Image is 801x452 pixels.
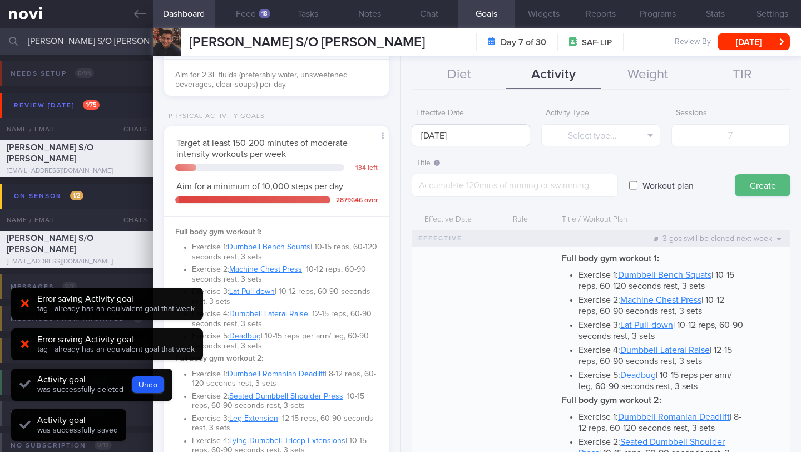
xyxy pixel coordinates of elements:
[37,426,118,434] span: was successfully saved
[541,124,660,146] button: Select type...
[671,124,790,146] input: 7
[229,415,278,422] a: Leg Extension
[192,240,378,262] li: Exercise 1: | 10-15 reps, 60-120 seconds rest, 3 sets
[7,234,93,254] span: [PERSON_NAME] S/O [PERSON_NAME]
[578,292,745,317] li: Exercise 2: | 10-12 reps, 60-90 seconds rest, 3 sets
[37,293,195,304] div: Error saving Activity goal
[192,329,378,351] li: Exercise 5: | 10-15 reps per arm/ leg, 60-90 seconds rest, 3 sets
[192,389,378,411] li: Exercise 2: | 10-15 reps, 60-90 seconds rest, 3 sets
[620,346,710,355] a: Dumbbell Lateral Raise
[676,109,785,119] label: Sessions
[176,182,343,191] span: Aim for a minimum of 10,000 steps per day
[7,167,146,175] div: [EMAIL_ADDRESS][DOMAIN_NAME]
[11,98,102,113] div: Review [DATE]
[176,139,350,159] span: Target at least 150-200 minutes of moderate-intensity workouts per week
[675,37,711,47] span: Review By
[8,66,97,81] div: Needs setup
[192,284,378,307] li: Exercise 3: | 10-12 reps, 60-90 seconds rest, 3 sets
[37,386,123,394] span: was successfully deleted
[228,370,325,378] a: Dumbbell Romanian Deadlift
[501,37,546,48] strong: Day 7 of 30
[601,61,695,89] button: Weight
[7,143,93,163] span: [PERSON_NAME] S/O [PERSON_NAME]
[620,296,701,304] a: Machine Chest Press
[578,409,745,434] li: Exercise 1: | 8-12 reps, 60-120 seconds rest, 3 sets
[412,61,506,89] button: Diet
[37,415,118,426] div: Activity goal
[7,258,146,266] div: [EMAIL_ADDRESS][DOMAIN_NAME]
[164,112,265,121] div: Physical Activity Goals
[175,228,261,236] strong: Full body gym workout 1:
[8,375,111,390] div: Review anytime
[8,406,107,421] div: No review date
[695,61,790,89] button: TIR
[618,412,730,421] a: Dumbbell Romanian Deadlift
[416,159,440,167] span: Title
[735,174,790,196] button: Create
[192,367,378,389] li: Exercise 1: | 8-12 reps, 60-120 seconds rest, 3 sets
[229,288,275,296] a: Lat Pull-down
[562,254,659,263] strong: Full body gym workout 1:
[175,71,348,89] span: Aim for 2.3L fluids (preferably water, unsweetened beverages, clear soups) per day
[578,342,745,367] li: Exercise 4: | 12-15 reps, 60-90 seconds rest, 3 sets
[562,396,661,405] strong: Full body gym workout 2:
[350,164,378,173] div: 134 left
[546,109,655,119] label: Activity Type
[336,196,378,205] div: 2879646 over
[648,231,787,247] div: 3 goals will be cloned next week
[192,262,378,284] li: Exercise 2: | 10-12 reps, 60-90 seconds rest, 3 sets
[416,109,526,119] label: Effective Date
[8,343,109,358] div: Review this week
[189,36,425,49] span: [PERSON_NAME] S/O [PERSON_NAME]
[62,282,77,291] span: 0 / 7
[259,9,270,18] div: 18
[83,100,100,110] span: 1 / 75
[582,37,612,48] span: SAF-LIP
[578,267,745,292] li: Exercise 1: | 10-15 reps, 60-120 seconds rest, 3 sets
[412,209,484,230] div: Effective Date
[228,243,310,251] a: Dumbbell Bench Squats
[618,271,711,279] a: Dumbbell Bench Squats
[75,68,94,78] span: 0 / 95
[37,374,123,385] div: Activity goal
[37,305,195,313] span: tag - already has an equivalent goal that week
[8,311,146,326] div: Messages from Archived
[484,209,556,230] div: Rule
[192,307,378,329] li: Exercise 4: | 12-15 reps, 60-90 seconds rest, 3 sets
[11,189,86,204] div: On sensor
[229,310,308,318] a: Dumbbell Lateral Raise
[229,437,345,445] a: Lying Dumbbell Tricep Extensions
[412,124,530,146] input: Select...
[578,367,745,392] li: Exercise 5: | 10-15 reps per arm/ leg, 60-90 seconds rest, 3 sets
[132,376,164,393] button: Undo
[70,191,83,200] span: 1 / 2
[620,371,656,380] a: Deadbug
[578,317,745,342] li: Exercise 3: | 10-12 reps, 60-90 seconds rest, 3 sets
[8,279,80,294] div: Messages
[229,332,261,340] a: Deadbug
[229,266,302,273] a: Machine Chest Press
[718,33,790,50] button: [DATE]
[620,321,673,330] a: Lat Pull-down
[37,346,195,353] span: tag - already has an equivalent goal that week
[556,209,751,230] div: Title / Workout Plan
[637,174,699,196] label: Workout plan
[506,61,601,89] button: Activity
[192,411,378,434] li: Exercise 3: | 12-15 reps, 60-90 seconds rest, 3 sets
[108,209,153,231] div: Chats
[37,334,195,345] div: Error saving Activity goal
[175,355,263,362] strong: Full body gym workout 2:
[229,392,343,400] a: Seated Dumbbell Shoulder Press
[108,118,153,140] div: Chats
